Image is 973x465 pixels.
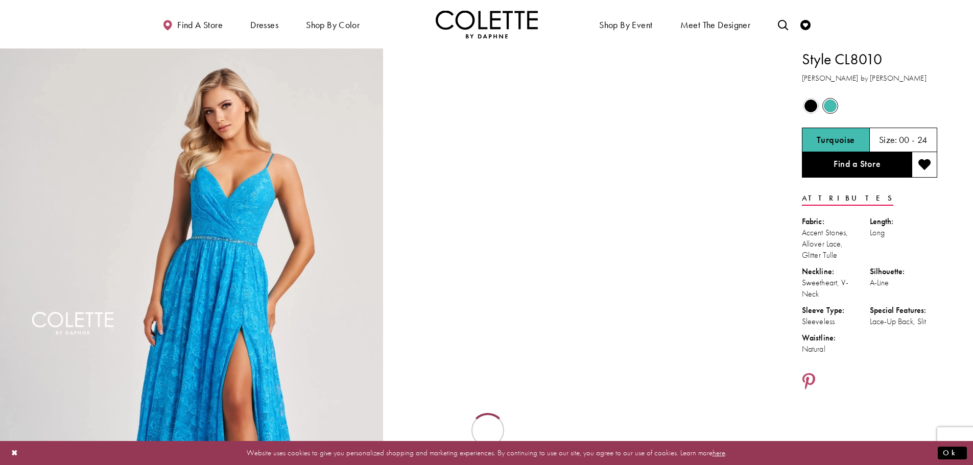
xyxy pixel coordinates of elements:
[870,227,938,238] div: Long
[678,10,753,38] a: Meet the designer
[821,97,839,115] div: Turquoise
[802,305,870,316] div: Sleeve Type:
[870,316,938,327] div: Lace-Up Back, Slit
[870,216,938,227] div: Length:
[713,448,725,458] a: here
[802,332,870,344] div: Waistline:
[802,227,870,261] div: Accent Stones, Allover Lace, Glitter Tulle
[802,373,816,392] a: Share using Pinterest - Opens in new tab
[436,10,538,38] img: Colette by Daphne
[817,135,855,145] h5: Chosen color
[775,10,791,38] a: Toggle search
[436,10,538,38] a: Visit Home Page
[802,277,870,300] div: Sweetheart, V-Neck
[802,72,937,84] h3: [PERSON_NAME] by [PERSON_NAME]
[802,48,937,70] h1: Style CL8010
[248,10,281,38] span: Dresses
[802,266,870,277] div: Neckline:
[899,135,928,145] h5: 00 - 24
[870,266,938,277] div: Silhouette:
[74,446,899,460] p: Website uses cookies to give you personalized shopping and marketing experiences. By continuing t...
[250,20,278,30] span: Dresses
[802,152,912,178] a: Find a Store
[870,305,938,316] div: Special Features:
[303,10,362,38] span: Shop by color
[802,191,893,206] a: Attributes
[599,20,652,30] span: Shop By Event
[597,10,655,38] span: Shop By Event
[306,20,360,30] span: Shop by color
[680,20,751,30] span: Meet the designer
[879,134,897,145] span: Size:
[388,48,771,240] video: Style CL8010 Colette by Daphne #1 autoplay loop mute video
[938,447,967,459] button: Submit Dialog
[802,316,870,327] div: Sleeveless
[802,96,937,116] div: Product color controls state depends on size chosen
[802,97,820,115] div: Black
[798,10,813,38] a: Check Wishlist
[177,20,223,30] span: Find a store
[912,152,937,178] button: Add to wishlist
[870,277,938,288] div: A-Line
[802,344,870,355] div: Natural
[6,444,23,462] button: Close Dialog
[802,216,870,227] div: Fabric:
[160,10,225,38] a: Find a store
